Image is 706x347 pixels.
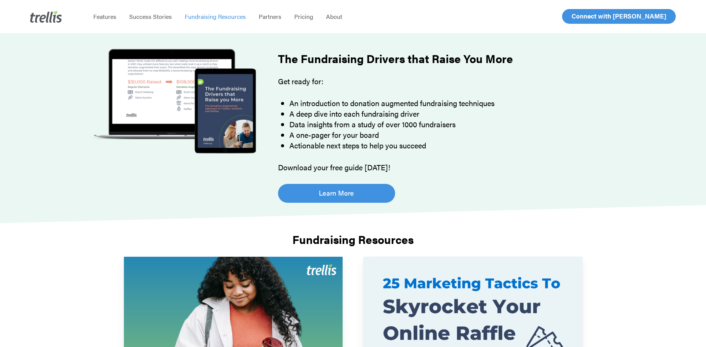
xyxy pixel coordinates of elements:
span: Connect with [PERSON_NAME] [572,11,666,20]
li: Actionable next steps to help you succeed [289,140,588,151]
strong: The Fundraising Drivers that Raise You More [278,50,513,66]
li: A deep dive into each fundraising driver [289,108,588,119]
li: An introduction to donation augmented fundraising techniques [289,98,588,108]
img: Trellis [30,11,62,23]
span: About [326,12,342,21]
span: Learn More [319,188,354,198]
a: Fundraising Resources [178,13,252,20]
a: Learn More [278,184,395,203]
p: Download your free guide [DATE]! [278,162,588,173]
span: Features [93,12,116,21]
strong: Fundraising Resources [292,231,414,247]
span: Fundraising Resources [185,12,246,21]
li: A one-pager for your board [289,130,588,140]
span: Success Stories [129,12,172,21]
a: Connect with [PERSON_NAME] [562,9,676,24]
a: Features [87,13,123,20]
span: Partners [259,12,281,21]
p: Get ready for: [278,76,588,98]
a: Partners [252,13,288,20]
li: Data insights from a study of over 1000 fundraisers [289,119,588,130]
a: About [320,13,349,20]
span: Pricing [294,12,313,21]
a: Pricing [288,13,320,20]
img: The Fundraising Drivers that Raise You More Guide Cover [80,43,268,160]
a: Success Stories [123,13,178,20]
